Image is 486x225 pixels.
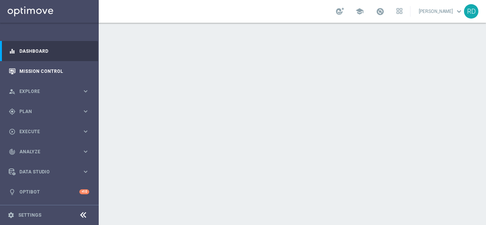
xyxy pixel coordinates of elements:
button: lightbulb Optibot +10 [8,189,90,195]
div: Optibot [9,182,89,202]
div: RD [464,4,478,19]
a: Settings [18,213,41,217]
a: Mission Control [19,61,89,81]
i: gps_fixed [9,108,16,115]
span: Plan [19,109,82,114]
i: equalizer [9,48,16,55]
span: school [355,7,364,16]
a: Dashboard [19,41,89,61]
div: Dashboard [9,41,89,61]
div: Data Studio [9,168,82,175]
a: Optibot [19,182,79,202]
button: track_changes Analyze keyboard_arrow_right [8,149,90,155]
a: [PERSON_NAME]keyboard_arrow_down [418,6,464,17]
div: Analyze [9,148,82,155]
button: Mission Control [8,68,90,74]
span: Explore [19,89,82,94]
div: Explore [9,88,82,95]
span: Data Studio [19,170,82,174]
span: Analyze [19,149,82,154]
button: equalizer Dashboard [8,48,90,54]
i: person_search [9,88,16,95]
i: keyboard_arrow_right [82,128,89,135]
i: track_changes [9,148,16,155]
div: +10 [79,189,89,194]
div: Mission Control [9,61,89,81]
button: gps_fixed Plan keyboard_arrow_right [8,109,90,115]
i: lightbulb [9,189,16,195]
div: Execute [9,128,82,135]
i: play_circle_outline [9,128,16,135]
button: play_circle_outline Execute keyboard_arrow_right [8,129,90,135]
i: keyboard_arrow_right [82,148,89,155]
i: keyboard_arrow_right [82,168,89,175]
button: Data Studio keyboard_arrow_right [8,169,90,175]
button: person_search Explore keyboard_arrow_right [8,88,90,94]
i: settings [8,212,14,219]
span: keyboard_arrow_down [455,7,463,16]
i: keyboard_arrow_right [82,108,89,115]
i: keyboard_arrow_right [82,88,89,95]
span: Execute [19,129,82,134]
div: Plan [9,108,82,115]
